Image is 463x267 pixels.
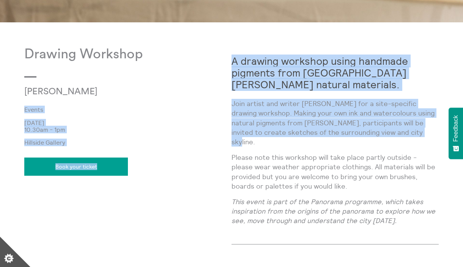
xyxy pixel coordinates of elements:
[231,197,435,225] em: This event is part of the Panorama programme, which takes inspiration from the origins of the pan...
[24,87,162,97] p: [PERSON_NAME]
[452,115,459,142] span: Feedback
[24,119,231,126] p: [DATE]
[449,108,463,159] button: Feedback - Show survey
[231,153,439,191] p: Please note this workshop will take place partly outside - please wear weather appropriate clothi...
[231,55,408,91] strong: A drawing workshop using handmade pigments from [GEOGRAPHIC_DATA][PERSON_NAME] natural materials.
[24,158,128,176] a: Book your ticket
[24,47,231,62] p: Drawing Workshop
[24,139,231,146] p: Hillside Gallery
[231,99,439,147] p: Join artist and writer [PERSON_NAME] for a site-specific drawing workshop. Making your own ink an...
[24,126,231,133] p: 10.30am - 1pm
[24,106,219,113] a: Events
